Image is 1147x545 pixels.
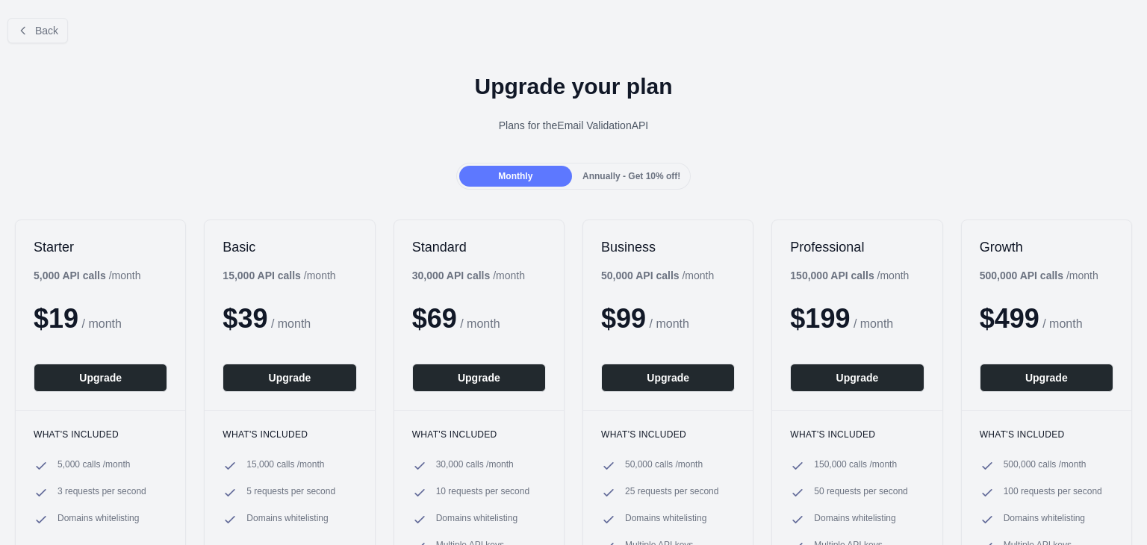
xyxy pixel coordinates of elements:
div: / month [601,268,714,283]
b: 150,000 API calls [790,270,874,281]
div: / month [790,268,909,283]
h2: Growth [980,238,1113,256]
span: $ 499 [980,303,1039,334]
div: / month [412,268,525,283]
span: $ 69 [412,303,457,334]
h2: Professional [790,238,924,256]
span: $ 99 [601,303,646,334]
h2: Business [601,238,735,256]
b: 500,000 API calls [980,270,1063,281]
b: 50,000 API calls [601,270,680,281]
span: $ 199 [790,303,850,334]
div: / month [980,268,1098,283]
b: 30,000 API calls [412,270,491,281]
h2: Standard [412,238,546,256]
